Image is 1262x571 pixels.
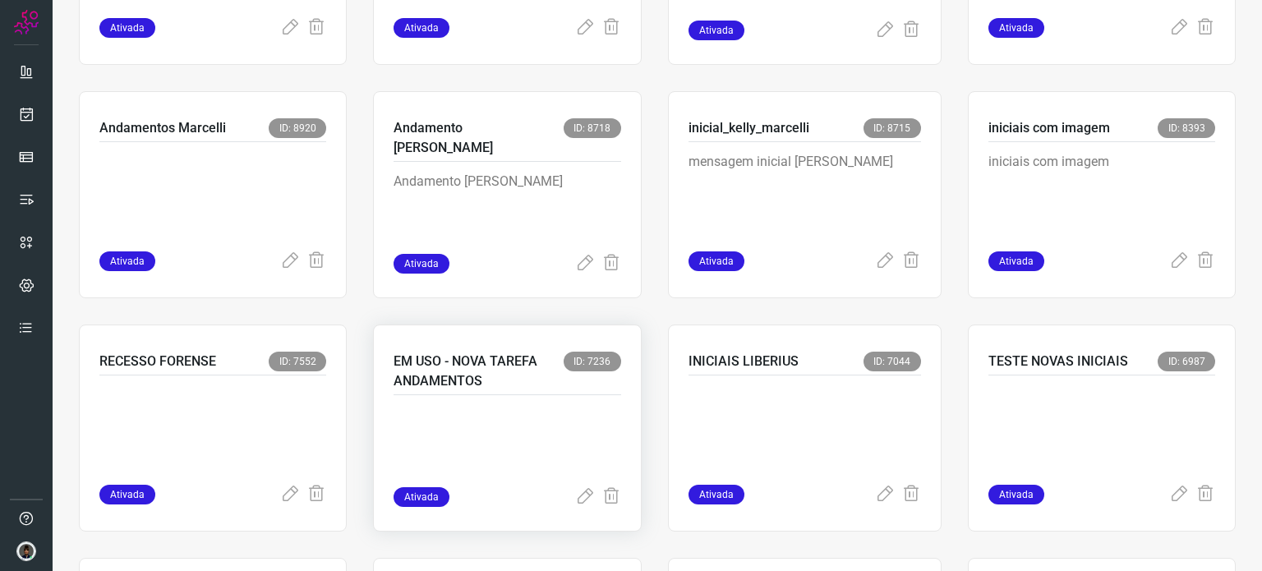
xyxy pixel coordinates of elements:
span: Ativada [394,487,449,507]
span: Ativada [988,251,1044,271]
span: ID: 6987 [1158,352,1215,371]
span: Ativada [988,18,1044,38]
p: iniciais com imagem [988,118,1110,138]
span: Ativada [99,18,155,38]
span: Ativada [689,485,744,504]
p: TESTE NOVAS INICIAIS [988,352,1128,371]
p: inicial_kelly_marcelli [689,118,809,138]
p: EM USO - NOVA TAREFA ANDAMENTOS [394,352,563,391]
span: Ativada [394,18,449,38]
img: d44150f10045ac5288e451a80f22ca79.png [16,541,36,561]
span: ID: 7236 [564,352,621,371]
span: ID: 7552 [269,352,326,371]
span: ID: 8715 [864,118,921,138]
p: Andamentos Marcelli [99,118,226,138]
span: ID: 7044 [864,352,921,371]
p: INICIAIS LIBERIUS [689,352,799,371]
span: Ativada [988,485,1044,504]
span: ID: 8393 [1158,118,1215,138]
span: Ativada [99,485,155,504]
span: ID: 8920 [269,118,326,138]
p: mensagem inicial [PERSON_NAME] [689,152,921,234]
p: iniciais com imagem [988,152,1215,234]
span: Ativada [689,251,744,271]
span: Ativada [394,254,449,274]
span: Ativada [689,21,744,40]
img: Logo [14,10,39,35]
p: Andamento [PERSON_NAME] [394,118,563,158]
span: ID: 8718 [564,118,621,138]
span: Ativada [99,251,155,271]
p: Andamento [PERSON_NAME] [394,172,620,254]
p: RECESSO FORENSE [99,352,216,371]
